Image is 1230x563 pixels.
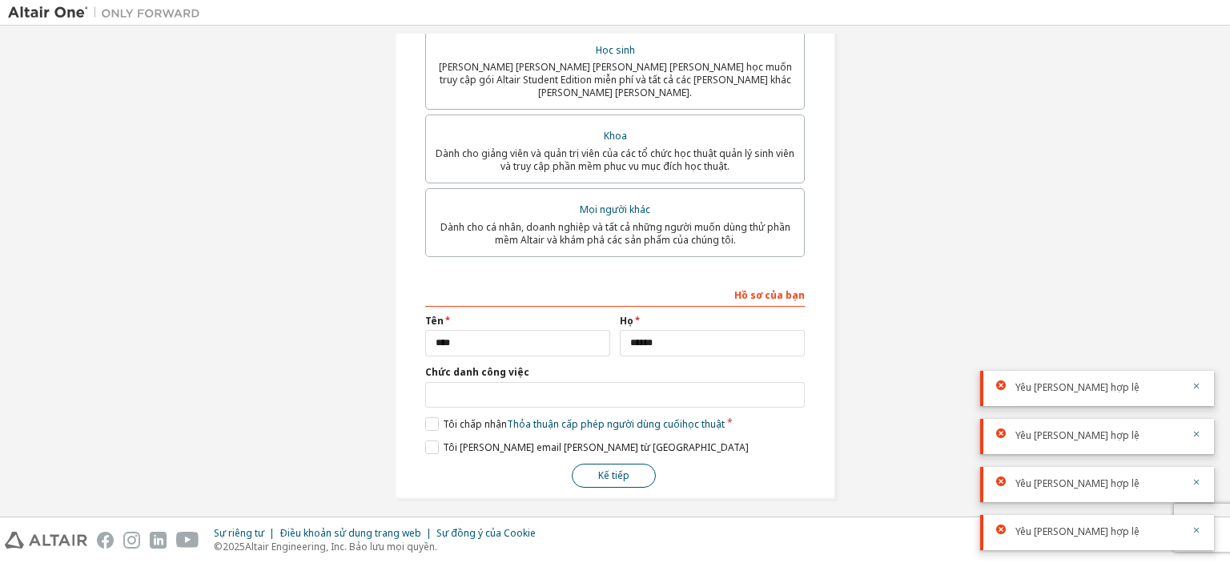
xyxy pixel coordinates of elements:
font: Tôi [PERSON_NAME] email [PERSON_NAME] từ [GEOGRAPHIC_DATA] [443,440,749,454]
font: Dành cho cá nhân, doanh nghiệp và tất cả những người muốn dùng thử phần mềm Altair và khám phá cá... [440,220,790,247]
button: Kế tiếp [572,464,656,488]
font: Thỏa thuận cấp phép người dùng cuối [507,417,682,431]
font: [PERSON_NAME] [PERSON_NAME] [PERSON_NAME] [PERSON_NAME] học muốn truy cập gói Altair Student Edit... [439,60,792,99]
img: facebook.svg [97,532,114,549]
font: 2025 [223,540,245,553]
font: Kế tiếp [598,468,629,482]
font: Khoa [604,129,627,143]
font: Học sinh [596,43,635,57]
font: Sự đồng ý của Cookie [436,526,536,540]
font: Yêu [PERSON_NAME] hợp lệ [1015,477,1140,490]
font: Yêu [PERSON_NAME] hợp lệ [1015,380,1140,394]
font: Tên [425,314,444,328]
font: Yêu [PERSON_NAME] hợp lệ [1015,428,1140,442]
img: linkedin.svg [150,532,167,549]
font: Tôi chấp nhận [443,417,507,431]
font: Dành cho giảng viên và quản trị viên của các tổ chức học thuật quản lý sinh viên và truy cập phần... [436,147,794,173]
font: © [214,540,223,553]
img: Altair One [8,5,208,21]
img: altair_logo.svg [5,532,87,549]
font: Hồ sơ của bạn [734,288,805,302]
font: Mọi người khác [580,203,650,216]
font: Chức danh công việc [425,365,529,379]
font: Sự riêng tư [214,526,264,540]
font: học thuật [682,417,725,431]
font: Điều khoản sử dụng trang web [279,526,421,540]
img: instagram.svg [123,532,140,549]
font: Yêu [PERSON_NAME] hợp lệ [1015,525,1140,538]
font: Họ [620,314,633,328]
img: youtube.svg [176,532,199,549]
font: Altair Engineering, Inc. Bảo lưu mọi quyền. [245,540,437,553]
